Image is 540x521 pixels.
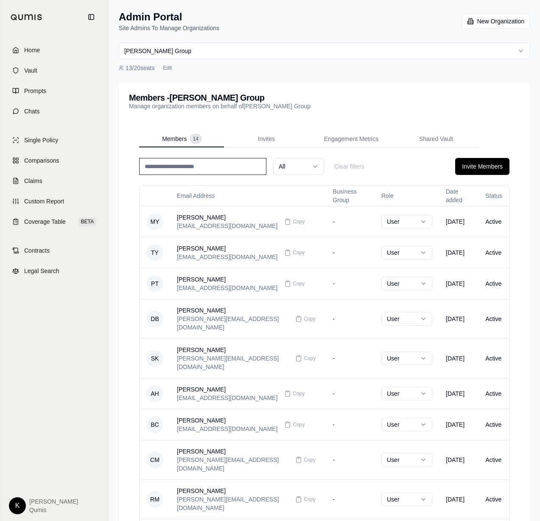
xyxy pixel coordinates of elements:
div: [PERSON_NAME][EMAIL_ADDRESS][DOMAIN_NAME] [177,315,288,332]
button: New Organization [462,14,530,29]
td: - [326,378,375,409]
button: Copy [292,310,319,327]
span: Qumis [29,506,78,514]
td: - [326,440,375,479]
td: - [326,409,375,440]
span: Prompts [24,87,46,95]
button: Copy [281,275,308,292]
div: [PERSON_NAME][EMAIL_ADDRESS][DOMAIN_NAME] [177,495,288,512]
button: Copy [292,491,319,508]
span: BC [146,416,163,433]
span: Single Policy [24,136,58,144]
span: 14 [190,135,201,143]
td: Active [478,237,509,268]
a: Comparisons [6,151,103,170]
a: Claims [6,172,103,190]
a: Vault [6,61,103,80]
th: Business Group [326,186,375,206]
span: 13 / 20 seats [126,64,155,72]
span: Copy [293,421,305,428]
button: Invite Members [455,158,509,175]
div: [PERSON_NAME][EMAIL_ADDRESS][DOMAIN_NAME] [177,354,288,371]
span: Copy [293,390,305,397]
span: Engagement Metrics [324,135,378,143]
span: CM [146,451,163,468]
span: BETA [78,217,96,226]
button: Copy [281,416,308,433]
img: Qumis Logo [11,14,42,20]
span: [PERSON_NAME] [29,497,78,506]
td: Active [478,206,509,237]
div: [PERSON_NAME] [177,346,288,354]
span: Copy [304,355,316,362]
div: [PERSON_NAME] [177,306,288,315]
span: Coverage Table [24,217,66,226]
td: [DATE] [439,479,478,519]
p: Site Admins To Manage Organizations [119,24,219,32]
span: SK [146,350,163,367]
th: Status [478,186,509,206]
span: TY [146,244,163,261]
td: [DATE] [439,237,478,268]
span: AH [146,385,163,402]
span: Copy [293,280,305,287]
div: K [9,497,26,514]
td: Active [478,268,509,299]
span: Custom Report [24,197,64,206]
td: [DATE] [439,299,478,338]
td: Active [478,338,509,378]
span: Vault [24,66,37,75]
div: [PERSON_NAME] [177,447,288,456]
span: Members [162,135,187,143]
a: Contracts [6,241,103,260]
td: [DATE] [439,268,478,299]
td: - [326,237,375,268]
td: - [326,338,375,378]
td: - [326,479,375,519]
h3: Members - [PERSON_NAME] Group [129,93,311,102]
div: [EMAIL_ADDRESS][DOMAIN_NAME] [177,425,277,433]
div: [EMAIL_ADDRESS][DOMAIN_NAME] [177,253,277,261]
div: [EMAIL_ADDRESS][DOMAIN_NAME] [177,394,277,402]
span: Copy [293,218,305,225]
h1: Admin Portal [119,10,219,24]
td: - [326,268,375,299]
th: Role [375,186,439,206]
span: RM [146,491,163,508]
td: [DATE] [439,440,478,479]
button: Collapse sidebar [84,10,98,24]
a: Chats [6,102,103,121]
div: [EMAIL_ADDRESS][DOMAIN_NAME] [177,284,277,292]
span: DB [146,310,163,327]
p: Manage organization members on behalf of [PERSON_NAME] Group [129,102,311,110]
button: Copy [281,213,308,230]
span: PT [146,275,163,292]
a: Legal Search [6,262,103,280]
span: Copy [304,496,316,503]
button: Edit [160,63,176,73]
div: [EMAIL_ADDRESS][DOMAIN_NAME] [177,222,277,230]
span: Home [24,46,40,54]
a: Single Policy [6,131,103,149]
span: Copy [304,456,316,463]
span: MY [146,213,163,230]
div: [PERSON_NAME] [177,385,277,394]
span: Legal Search [24,267,59,275]
div: [PERSON_NAME] [177,416,277,425]
button: Copy [281,385,308,402]
span: Copy [304,315,316,322]
span: Shared Vault [419,135,453,143]
a: Home [6,41,103,59]
div: [PERSON_NAME][EMAIL_ADDRESS][DOMAIN_NAME] [177,456,288,473]
a: Custom Report [6,192,103,211]
td: Active [478,440,509,479]
span: Chats [24,107,40,115]
a: Coverage TableBETA [6,212,103,231]
td: [DATE] [439,409,478,440]
div: [PERSON_NAME] [177,213,277,222]
button: Copy [281,244,308,261]
td: Active [478,299,509,338]
span: Invites [258,135,275,143]
th: Date added [439,186,478,206]
a: Prompts [6,82,103,100]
